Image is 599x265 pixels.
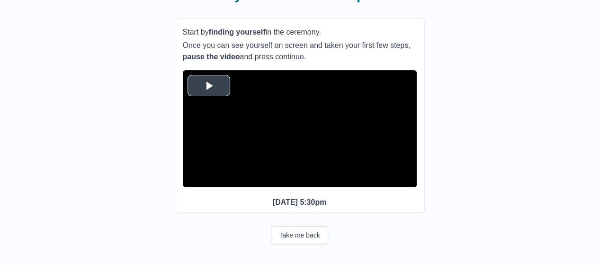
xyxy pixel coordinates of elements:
p: [DATE] 5:30pm [183,197,417,208]
b: pause the video [183,53,240,61]
p: Start by in the ceremony. [183,27,417,38]
b: finding yourself [209,28,266,36]
div: Video Player [183,70,417,187]
p: Once you can see yourself on screen and taken your first few steps, and press continue. [183,40,417,63]
button: Play Video [188,75,230,96]
button: Take me back [271,226,328,244]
